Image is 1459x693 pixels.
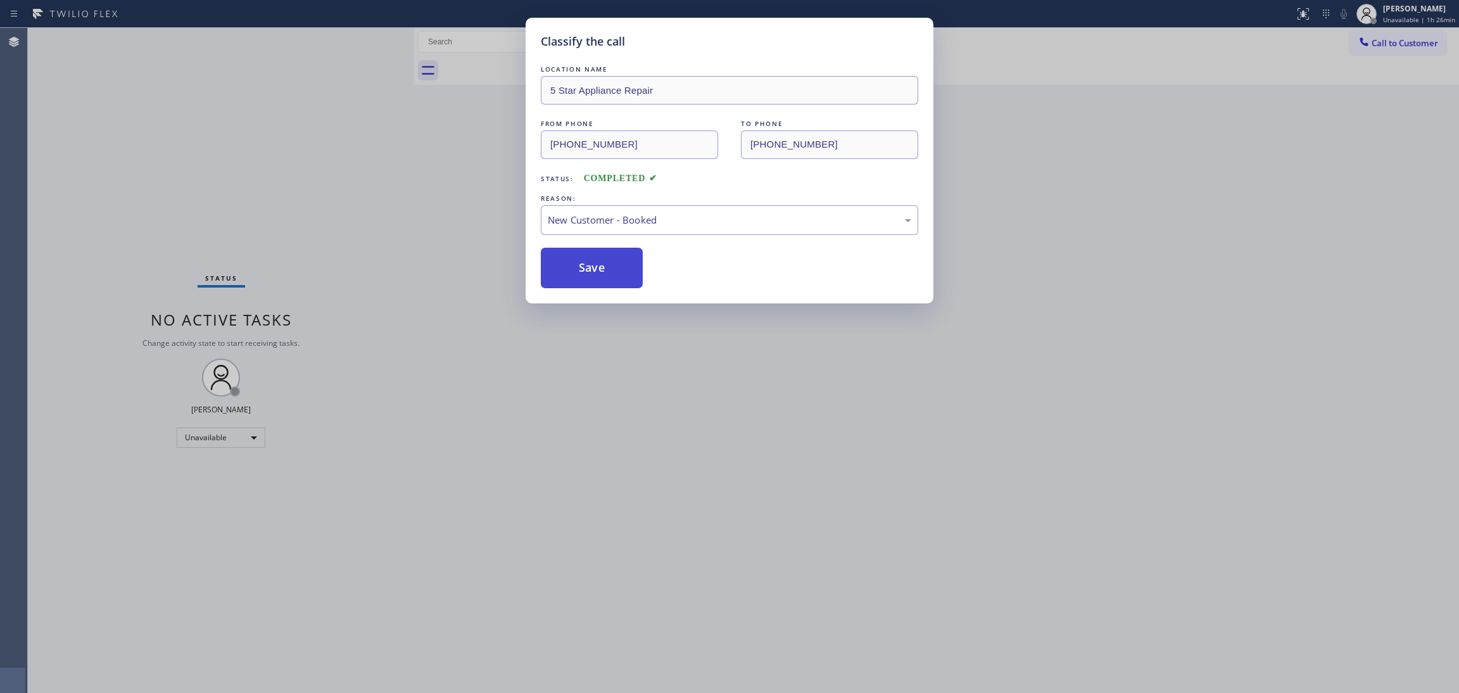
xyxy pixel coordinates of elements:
h5: Classify the call [541,33,625,50]
div: REASON: [541,192,918,205]
div: FROM PHONE [541,117,718,130]
span: COMPLETED [584,174,657,183]
span: Status: [541,174,574,183]
div: LOCATION NAME [541,63,918,76]
input: To phone [741,130,918,159]
button: Save [541,248,643,288]
div: New Customer - Booked [548,213,911,227]
div: TO PHONE [741,117,918,130]
input: From phone [541,130,718,159]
